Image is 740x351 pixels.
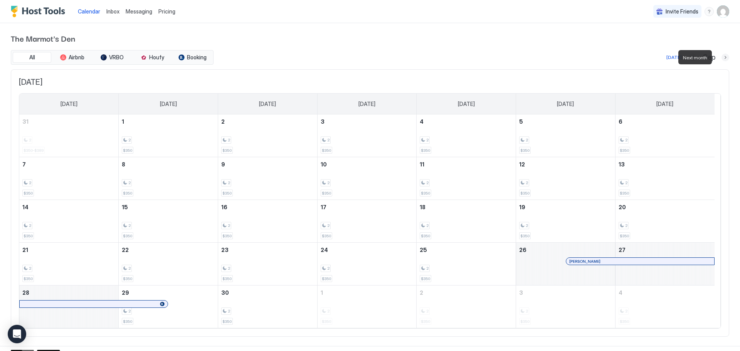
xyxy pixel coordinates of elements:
[616,157,715,171] a: September 13, 2025
[19,114,119,157] td: August 31, 2025
[417,286,516,328] td: October 2, 2025
[317,200,417,243] td: September 17, 2025
[19,77,721,87] span: [DATE]
[119,114,218,129] a: September 1, 2025
[119,243,218,257] a: September 22, 2025
[160,101,177,107] span: [DATE]
[321,204,326,210] span: 17
[317,243,417,286] td: September 24, 2025
[526,138,528,143] span: 2
[426,266,429,271] span: 2
[516,286,616,328] td: October 3, 2025
[327,223,330,228] span: 2
[322,276,331,281] span: $350
[616,200,715,214] a: September 20, 2025
[421,276,430,281] span: $350
[519,161,525,168] span: 12
[421,233,430,238] span: $350
[526,180,528,185] span: 2
[616,286,715,300] a: October 4, 2025
[222,148,232,153] span: $350
[133,52,172,63] button: Houfy
[615,286,715,328] td: October 4, 2025
[516,286,615,300] a: October 3, 2025
[218,286,317,328] td: September 30, 2025
[619,289,622,296] span: 4
[417,286,516,300] a: October 2, 2025
[615,157,715,200] td: September 13, 2025
[19,243,118,257] a: September 21, 2025
[322,191,331,196] span: $350
[218,243,317,286] td: September 23, 2025
[620,191,629,196] span: $350
[318,286,417,300] a: October 1, 2025
[152,94,185,114] a: Monday
[218,157,317,171] a: September 9, 2025
[19,243,119,286] td: September 21, 2025
[321,289,323,296] span: 1
[516,200,616,243] td: September 19, 2025
[615,114,715,157] td: September 6, 2025
[458,101,475,107] span: [DATE]
[516,200,615,214] a: September 19, 2025
[519,204,525,210] span: 19
[516,157,616,200] td: September 12, 2025
[69,54,84,61] span: Airbnb
[426,180,429,185] span: 2
[19,286,118,300] a: September 28, 2025
[119,286,218,300] a: September 29, 2025
[173,52,212,63] button: Booking
[22,247,28,253] span: 21
[625,180,627,185] span: 2
[128,266,131,271] span: 2
[321,118,325,125] span: 3
[122,118,124,125] span: 1
[221,289,229,296] span: 30
[619,204,626,210] span: 20
[421,148,430,153] span: $350
[19,286,119,328] td: September 28, 2025
[557,101,574,107] span: [DATE]
[122,204,128,210] span: 15
[11,6,69,17] a: Host Tools Logo
[119,157,218,200] td: September 8, 2025
[625,223,627,228] span: 2
[666,8,698,15] span: Invite Friends
[119,286,218,328] td: September 29, 2025
[8,325,26,343] div: Open Intercom Messenger
[450,94,483,114] a: Thursday
[259,101,276,107] span: [DATE]
[420,118,424,125] span: 4
[228,138,230,143] span: 2
[619,161,625,168] span: 13
[158,8,175,15] span: Pricing
[317,157,417,200] td: September 10, 2025
[717,5,729,18] div: User profile
[317,114,417,157] td: September 3, 2025
[420,247,427,253] span: 25
[549,94,582,114] a: Friday
[128,138,131,143] span: 2
[516,114,616,157] td: September 5, 2025
[109,54,124,61] span: VRBO
[53,94,85,114] a: Sunday
[123,276,132,281] span: $350
[29,266,31,271] span: 2
[106,8,119,15] span: Inbox
[321,161,327,168] span: 10
[619,118,622,125] span: 6
[656,101,673,107] span: [DATE]
[322,148,331,153] span: $350
[218,243,317,257] a: September 23, 2025
[251,94,284,114] a: Tuesday
[218,200,317,214] a: September 16, 2025
[24,233,33,238] span: $350
[616,243,715,257] a: September 27, 2025
[11,50,214,65] div: tab-group
[666,54,682,61] div: [DATE]
[426,138,429,143] span: 2
[620,233,629,238] span: $350
[119,114,218,157] td: September 1, 2025
[19,157,118,171] a: September 7, 2025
